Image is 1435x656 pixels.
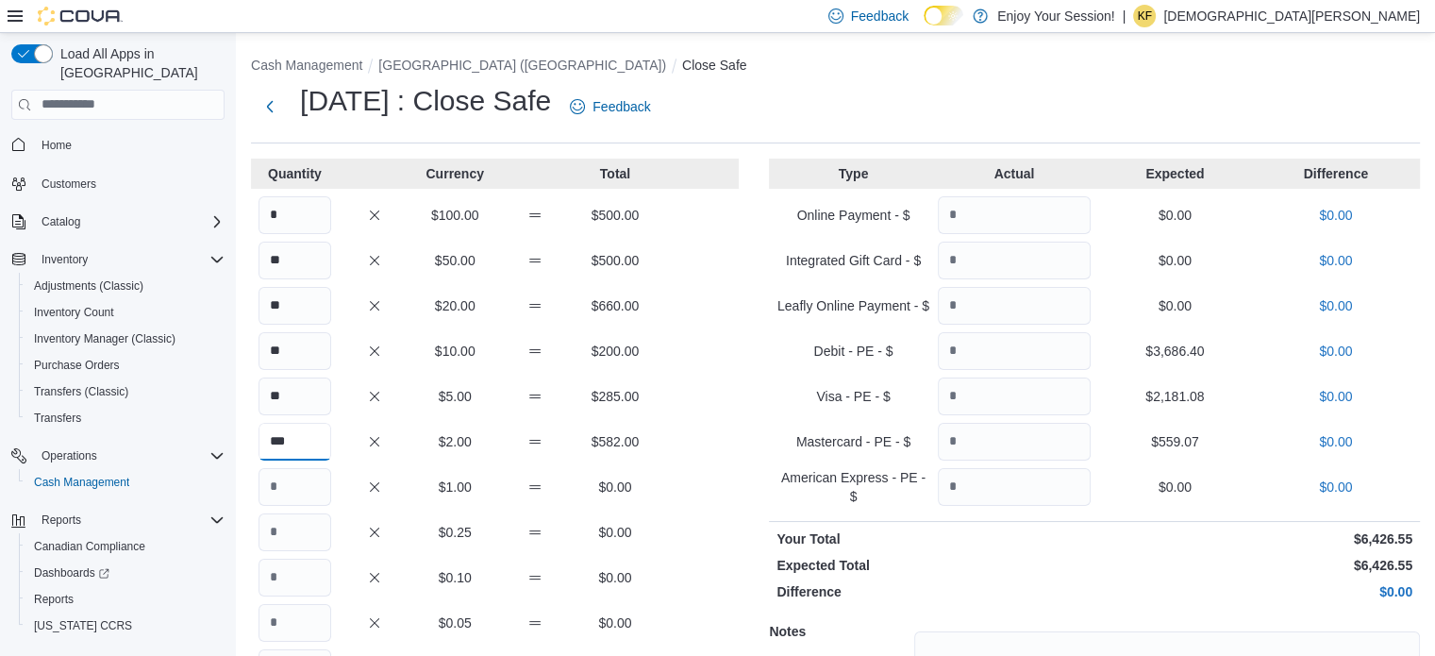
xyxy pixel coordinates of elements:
input: Quantity [938,242,1091,279]
p: Mastercard - PE - $ [776,432,929,451]
a: Feedback [562,88,658,126]
a: Dashboards [19,560,232,586]
p: Total [579,164,652,183]
p: $0.00 [1098,582,1412,601]
input: Quantity [259,332,331,370]
a: [US_STATE] CCRS [26,614,140,637]
button: Customers [4,170,232,197]
span: Load All Apps in [GEOGRAPHIC_DATA] [53,44,225,82]
p: $1.00 [419,478,492,496]
p: $0.00 [579,568,652,587]
button: Home [4,131,232,159]
p: American Express - PE - $ [776,468,929,506]
button: [US_STATE] CCRS [19,613,232,639]
span: Inventory [34,248,225,271]
a: Dashboards [26,562,117,584]
input: Quantity [938,287,1091,325]
button: Catalog [4,209,232,235]
a: Canadian Compliance [26,535,153,558]
span: Adjustments (Classic) [26,275,225,297]
input: Quantity [259,468,331,506]
p: Actual [938,164,1091,183]
input: Quantity [938,332,1091,370]
a: Purchase Orders [26,354,127,377]
p: $5.00 [419,387,492,406]
p: $2,181.08 [1098,387,1251,406]
span: Dashboards [34,565,109,580]
span: Transfers (Classic) [26,380,225,403]
p: $0.00 [1260,342,1412,361]
p: Your Total [776,530,1091,548]
div: Kristen Furtado [1133,5,1156,27]
button: Close Safe [682,58,746,73]
input: Quantity [938,378,1091,415]
p: $582.00 [579,432,652,451]
span: Purchase Orders [26,354,225,377]
p: $0.00 [579,523,652,542]
p: $6,426.55 [1098,556,1412,575]
p: | [1123,5,1126,27]
p: Expected Total [776,556,1091,575]
p: $0.25 [419,523,492,542]
button: Reports [19,586,232,613]
span: Adjustments (Classic) [34,278,143,294]
input: Dark Mode [924,6,963,25]
p: $0.00 [1260,432,1412,451]
p: $0.00 [1098,251,1251,270]
p: $500.00 [579,206,652,225]
span: Customers [34,172,225,195]
span: Home [34,133,225,157]
span: Transfers [26,407,225,429]
span: Inventory Count [34,305,114,320]
p: $0.00 [1260,251,1412,270]
span: KF [1138,5,1152,27]
span: Reports [34,509,225,531]
button: Next [251,88,289,126]
input: Quantity [938,423,1091,461]
span: Operations [34,445,225,467]
p: [DEMOGRAPHIC_DATA][PERSON_NAME] [1163,5,1420,27]
p: Integrated Gift Card - $ [776,251,929,270]
p: $0.00 [579,478,652,496]
a: Transfers (Classic) [26,380,136,403]
p: Visa - PE - $ [776,387,929,406]
p: Quantity [259,164,331,183]
button: Operations [4,443,232,469]
p: $0.00 [1260,478,1412,496]
input: Quantity [259,196,331,234]
p: $0.05 [419,614,492,632]
a: Adjustments (Classic) [26,275,151,297]
span: Cash Management [26,471,225,494]
span: Purchase Orders [34,358,120,373]
a: Home [34,134,79,157]
span: Reports [34,592,74,607]
p: $50.00 [419,251,492,270]
h1: [DATE] : Close Safe [300,82,551,120]
p: $500.00 [579,251,652,270]
span: Reports [26,588,225,611]
p: $660.00 [579,296,652,315]
span: Catalog [42,214,80,229]
span: Inventory Manager (Classic) [34,331,175,346]
input: Quantity [259,513,331,551]
p: $559.07 [1098,432,1251,451]
span: Canadian Compliance [26,535,225,558]
span: Reports [42,513,81,528]
p: Difference [1260,164,1412,183]
input: Quantity [259,378,331,415]
button: Cash Management [251,58,362,73]
p: Type [776,164,929,183]
span: Transfers [34,411,81,426]
a: Inventory Manager (Classic) [26,328,183,350]
p: Leafly Online Payment - $ [776,296,929,315]
p: $100.00 [419,206,492,225]
input: Quantity [259,423,331,461]
span: Canadian Compliance [34,539,145,554]
span: Operations [42,448,97,463]
span: Feedback [851,7,909,25]
p: $0.00 [1260,206,1412,225]
input: Quantity [259,604,331,642]
p: $0.00 [579,614,652,632]
span: Catalog [34,210,225,233]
